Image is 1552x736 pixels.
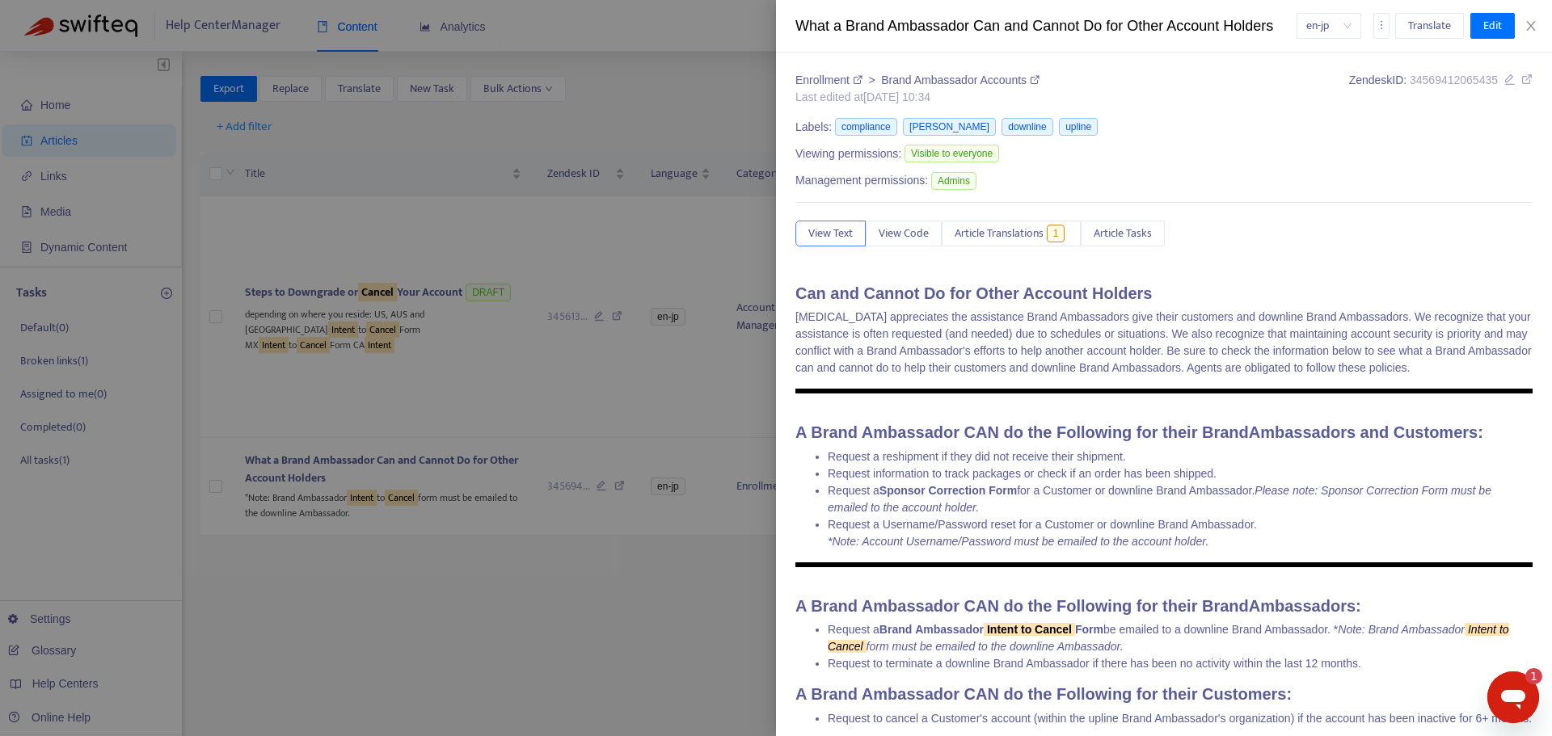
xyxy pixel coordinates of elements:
span: compliance [835,118,897,136]
span: A Brand Ambassador CAN do the Following for their Customers: [795,685,1292,703]
div: Last edited at [DATE] 10:34 [795,89,1040,106]
a: Enrollment [795,74,866,86]
span: A Brand Ambassador CAN do the Following for their Brand [795,423,1249,441]
span: Article Tasks [1094,225,1152,242]
em: Please note: Sponsor Correction Form must be emailed to the account holder. [828,484,1491,514]
div: Zendesk ID: [1349,72,1533,106]
span: Translate [1408,17,1451,35]
li: Request a be emailed to a downline Brand Ambassador. * [828,621,1533,655]
span: Article Translations [955,225,1044,242]
span: View Text [808,225,853,242]
span: 1 [1047,225,1065,242]
span: Labels: [795,119,832,136]
span: Ambassadors: [1249,597,1361,615]
em: Note: Brand Ambassador form must be emailed to the downline Ambassador. [828,623,1509,653]
li: Request a Username/Password reset for a Customer or downline Brand Ambassador. [828,516,1533,550]
em: *Note: Account Username/Password must be emailed to the account holder. [828,535,1208,548]
span: Viewing permissions: [795,145,901,162]
span: View Code [879,225,929,242]
li: Request information to track packages or check if an order has been shipped. [828,465,1533,482]
span: 34569412065435 [1410,74,1498,86]
span: close [1525,19,1537,32]
span: more [1376,19,1387,31]
span: en-jp [1306,14,1352,38]
strong: Can and Cannot Do for Other Account Holders [795,284,1153,302]
span: Edit [1483,17,1502,35]
button: Close [1520,19,1542,34]
button: View Code [866,221,942,246]
span: downline [1002,118,1052,136]
span: Admins [931,172,976,190]
div: What a Brand Ambassador Can and Cannot Do for Other Account Holders [795,15,1297,37]
span: Ambassadors and Customers: [1249,423,1483,441]
iframe: Number of unread messages [1510,668,1542,684]
span: upline [1059,118,1098,136]
button: Article Tasks [1081,221,1165,246]
button: Edit [1470,13,1515,39]
strong: Brand [879,623,912,636]
button: more [1373,13,1390,39]
span: [PERSON_NAME] [903,118,996,136]
strong: Ambassador Form [915,623,1103,636]
button: Article Translations1 [942,221,1081,246]
strong: Sponsor Correction Form [879,484,1017,497]
span: Management permissions: [795,172,928,189]
sqkw: Intent to Cancel [984,623,1075,636]
li: Request to cancel a Customer's account (within the upline Brand Ambassador's organization) if the... [828,710,1533,727]
span: Visible to everyone [905,145,999,162]
div: > [795,72,1040,89]
li: Request a for a Customer or downline Brand Ambassador. [828,482,1533,516]
span: A Brand Ambassador CAN do the Following for their Brand [795,597,1249,615]
a: Brand Ambassador Accounts [881,74,1040,86]
button: View Text [795,221,866,246]
button: Translate [1395,13,1464,39]
li: Request to terminate a downline Brand Ambassador if there has been no activity within the last 12... [828,655,1533,672]
p: [MEDICAL_DATA] appreciates the assistance Brand Ambassadors give their customers and downline Bra... [795,309,1533,376]
iframe: Button to launch messaging window, 1 unread message [1487,671,1539,723]
li: Request a reshipment if they did not receive their shipment. [828,448,1533,465]
sqkw: Intent to Cancel [828,623,1509,653]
